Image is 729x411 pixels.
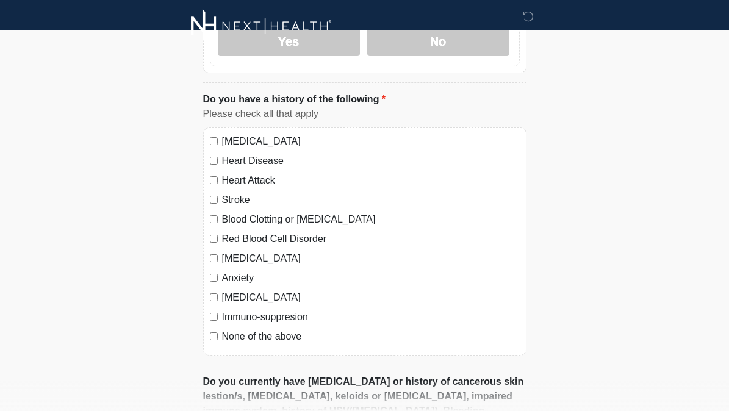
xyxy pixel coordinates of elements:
[222,329,520,344] label: None of the above
[210,332,218,340] input: None of the above
[210,137,218,145] input: [MEDICAL_DATA]
[222,251,520,266] label: [MEDICAL_DATA]
[210,254,218,262] input: [MEDICAL_DATA]
[210,196,218,204] input: Stroke
[222,271,520,285] label: Anxiety
[222,134,520,149] label: [MEDICAL_DATA]
[210,313,218,321] input: Immuno-suppresion
[222,290,520,305] label: [MEDICAL_DATA]
[222,212,520,227] label: Blood Clotting or [MEDICAL_DATA]
[210,157,218,165] input: Heart Disease
[210,293,218,301] input: [MEDICAL_DATA]
[210,274,218,282] input: Anxiety
[222,154,520,168] label: Heart Disease
[203,107,526,121] div: Please check all that apply
[210,176,218,184] input: Heart Attack
[222,310,520,324] label: Immuno-suppresion
[222,193,520,207] label: Stroke
[210,235,218,243] input: Red Blood Cell Disorder
[222,173,520,188] label: Heart Attack
[203,92,386,107] label: Do you have a history of the following
[191,9,332,43] img: Next-Health Logo
[222,232,520,246] label: Red Blood Cell Disorder
[210,215,218,223] input: Blood Clotting or [MEDICAL_DATA]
